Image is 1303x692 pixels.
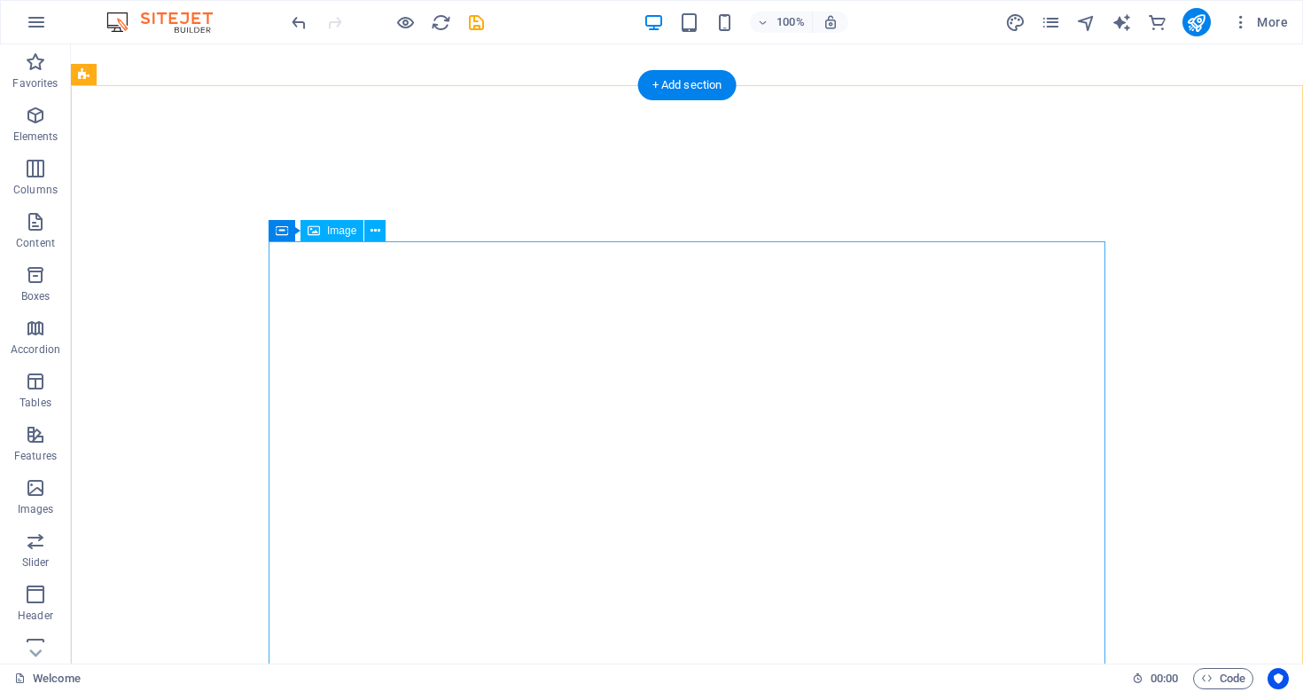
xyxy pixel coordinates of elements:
[430,12,451,33] button: reload
[12,76,58,90] p: Favorites
[1041,12,1062,33] button: pages
[1005,12,1026,33] i: Design (Ctrl+Alt+Y)
[11,342,60,357] p: Accordion
[22,555,50,570] p: Slider
[1132,668,1179,689] h6: Session time
[18,502,54,516] p: Images
[1147,12,1168,33] button: commerce
[1225,8,1295,36] button: More
[750,12,813,33] button: 100%
[465,12,487,33] button: save
[14,668,81,689] a: Click to cancel selection. Double-click to open Pages
[1193,668,1253,689] button: Code
[1151,668,1178,689] span: 00 00
[1201,668,1245,689] span: Code
[1112,12,1133,33] button: text_generator
[776,12,805,33] h6: 100%
[1005,12,1026,33] button: design
[1268,668,1289,689] button: Usercentrics
[18,609,53,623] p: Header
[1182,8,1211,36] button: publish
[20,396,51,410] p: Tables
[1076,12,1097,33] button: navigator
[1163,672,1166,685] span: :
[1232,13,1288,31] span: More
[327,225,356,236] span: Image
[394,12,416,33] button: Click here to leave preview mode and continue editing
[21,289,51,303] p: Boxes
[16,236,55,250] p: Content
[638,70,737,100] div: + Add section
[466,12,487,33] i: Save (Ctrl+S)
[1041,12,1061,33] i: Pages (Ctrl+Alt+S)
[13,183,58,197] p: Columns
[288,12,309,33] button: undo
[431,12,451,33] i: Reload page
[102,12,235,33] img: Editor Logo
[1076,12,1096,33] i: Navigator
[823,14,839,30] i: On resize automatically adjust zoom level to fit chosen device.
[289,12,309,33] i: Undo: Edit headline (Ctrl+Z)
[1112,12,1132,33] i: AI Writer
[14,449,57,463] p: Features
[13,130,59,144] p: Elements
